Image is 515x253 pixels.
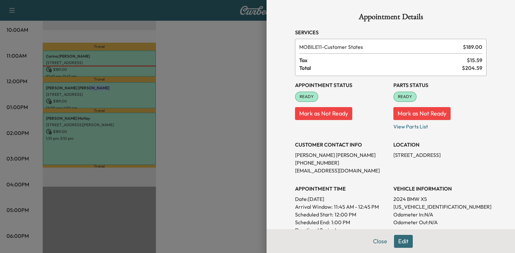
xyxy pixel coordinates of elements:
[393,141,487,148] h3: LOCATION
[393,151,487,159] p: [STREET_ADDRESS]
[394,93,416,100] span: READY
[295,159,388,167] p: [PHONE_NUMBER]
[299,56,467,64] span: Tax
[463,43,482,51] span: $ 189.00
[296,93,318,100] span: READY
[393,203,487,211] p: [US_VEHICLE_IDENTIFICATION_NUMBER]
[393,218,487,226] p: Odometer Out: N/A
[393,81,487,89] h3: Parts Status
[295,211,333,218] p: Scheduled Start:
[295,195,388,203] p: Date: [DATE]
[462,64,482,72] span: $ 204.59
[295,185,388,192] h3: APPOINTMENT TIME
[295,81,388,89] h3: Appointment Status
[393,211,487,218] p: Odometer In: N/A
[295,218,330,226] p: Scheduled End:
[299,64,462,72] span: Total
[295,28,487,36] h3: Services
[295,203,388,211] p: Arrival Window:
[393,120,487,130] p: View Parts List
[295,141,388,148] h3: CUSTOMER CONTACT INFO
[334,203,379,211] span: 11:45 AM - 12:45 PM
[295,151,388,159] p: [PERSON_NAME] [PERSON_NAME]
[334,211,356,218] p: 12:00 PM
[369,235,391,248] button: Close
[295,167,388,174] p: [EMAIL_ADDRESS][DOMAIN_NAME]
[467,56,482,64] span: $ 15.59
[295,107,352,120] button: Mark as Not Ready
[295,13,487,23] h1: Appointment Details
[295,226,388,234] p: Duration: 60 minutes
[393,195,487,203] p: 2024 BMW X5
[299,43,460,51] span: Customer States
[331,218,350,226] p: 1:00 PM
[393,107,451,120] button: Mark as Not Ready
[394,235,413,248] button: Edit
[393,185,487,192] h3: VEHICLE INFORMATION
